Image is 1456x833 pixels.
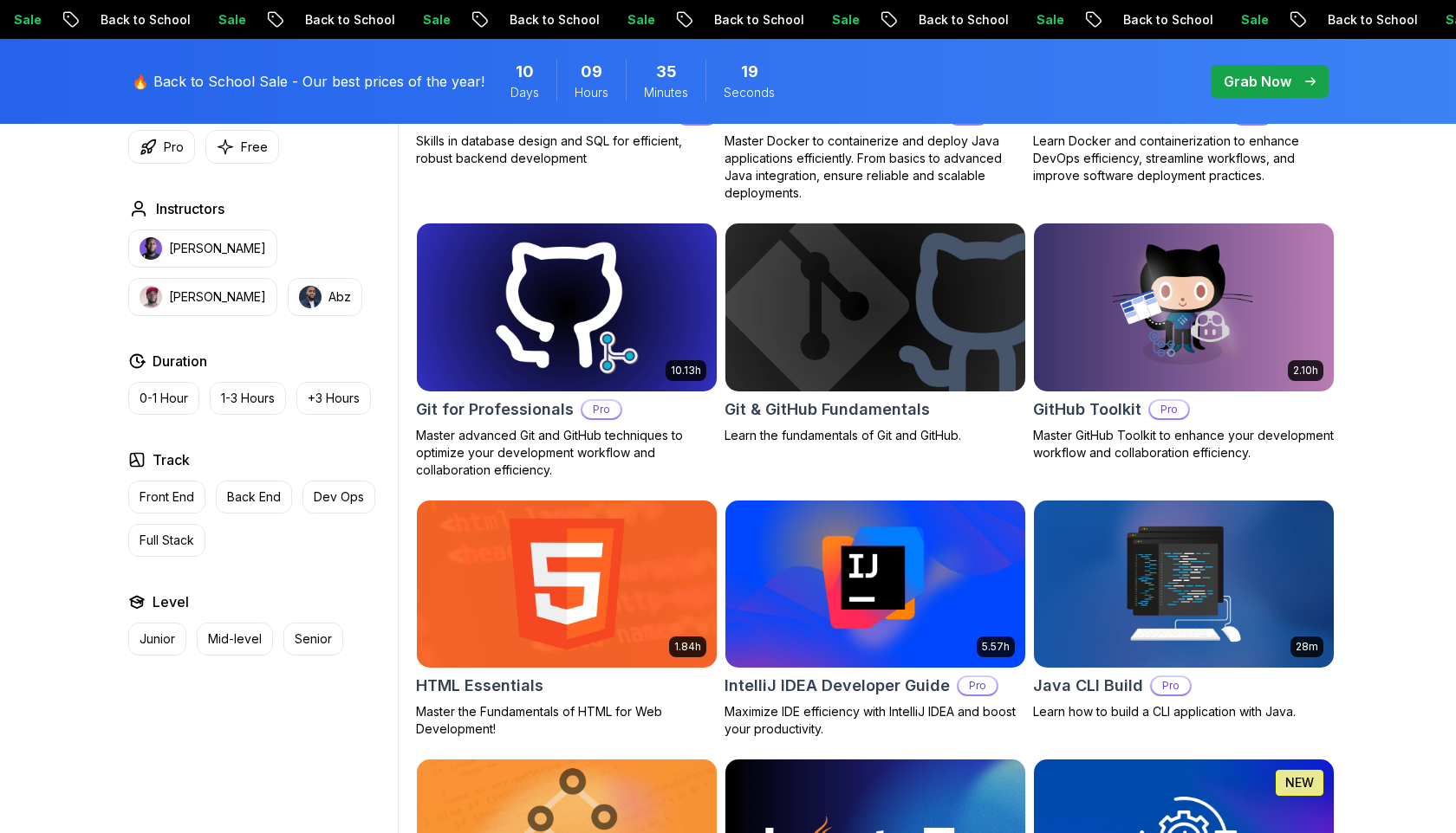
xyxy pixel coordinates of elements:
h2: Duration [153,351,207,371]
a: GitHub Toolkit card2.10hGitHub ToolkitProMaster GitHub Toolkit to enhance your development workfl... [1033,223,1335,462]
img: instructor img [140,286,162,308]
p: Front End [140,488,194,506]
p: Senior [295,630,332,648]
button: Full Stack [128,524,205,557]
img: instructor img [299,286,322,308]
p: Back to School [341,11,459,29]
button: Free [205,130,279,164]
h2: Instructors [156,198,224,219]
button: Back End [216,481,292,513]
p: Grab Now [1224,71,1291,92]
span: 9 Hours [581,60,602,84]
p: Sale [868,11,924,29]
h2: Git for Professionals [416,397,574,422]
p: 10.13h [671,364,701,378]
p: Back to School [1160,11,1277,29]
button: Mid-level [197,623,273,655]
h2: IntelliJ IDEA Developer Guide [725,674,950,698]
button: Pro [128,130,195,164]
p: 2.10h [1293,364,1318,378]
p: Pro [1152,677,1190,694]
img: IntelliJ IDEA Developer Guide card [725,500,1025,668]
img: GitHub Toolkit card [1034,223,1334,391]
p: Maximize IDE efficiency with IntelliJ IDEA and boost your productivity. [725,703,1026,738]
p: NEW [1285,774,1314,791]
button: instructor img[PERSON_NAME] [128,278,277,316]
img: instructor img [140,237,162,260]
p: Mid-level [208,630,262,648]
p: Sale [50,11,106,29]
h2: HTML Essentials [416,674,543,698]
p: Sale [1073,11,1128,29]
p: Learn the fundamentals of Git and GitHub. [725,427,1026,444]
button: Dev Ops [302,481,375,513]
p: Learn Docker and containerization to enhance DevOps efficiency, streamline workflows, and improve... [1033,132,1335,184]
span: Seconds [724,84,775,101]
span: 19 Seconds [741,60,758,84]
span: Days [510,84,539,101]
p: 28m [1296,640,1318,654]
p: +3 Hours [308,390,360,407]
button: Junior [128,623,186,655]
p: 5.57h [982,640,1010,654]
p: Sale [1277,11,1333,29]
a: Git & GitHub Fundamentals cardGit & GitHub FundamentalsLearn the fundamentals of Git and GitHub. [725,223,1026,444]
h2: GitHub Toolkit [1033,397,1141,422]
h2: Git & GitHub Fundamentals [725,397,930,422]
p: Learn how to build a CLI application with Java. [1033,703,1335,720]
img: Git & GitHub Fundamentals card [725,223,1025,391]
p: 1.84h [674,640,701,654]
p: 1-3 Hours [221,390,275,407]
p: Back to School [955,11,1073,29]
img: HTML Essentials card [417,500,717,668]
button: 0-1 Hour [128,382,199,415]
a: HTML Essentials card1.84hHTML EssentialsMaster the Fundamentals of HTML for Web Development! [416,500,718,739]
p: Pro [1150,401,1188,418]
span: 35 Minutes [656,60,677,84]
p: Master the Fundamentals of HTML for Web Development! [416,703,718,738]
p: Pro [582,401,621,418]
p: Skills in database design and SQL for efficient, robust backend development [416,132,718,167]
h2: Level [153,591,189,612]
p: Junior [140,630,175,648]
p: Sale [255,11,310,29]
a: Java CLI Build card28mJava CLI BuildProLearn how to build a CLI application with Java. [1033,500,1335,721]
button: Senior [283,623,343,655]
button: Front End [128,481,205,513]
p: Sale [664,11,719,29]
p: 🔥 Back to School Sale - Our best prices of the year! [132,71,484,92]
p: Back to School [137,11,255,29]
p: Master advanced Git and GitHub techniques to optimize your development workflow and collaboration... [416,427,718,479]
p: [PERSON_NAME] [169,240,266,257]
button: instructor img[PERSON_NAME] [128,229,277,268]
a: IntelliJ IDEA Developer Guide card5.57hIntelliJ IDEA Developer GuideProMaximize IDE efficiency wi... [725,500,1026,739]
p: Pro [959,677,997,694]
p: Abz [328,288,351,306]
p: Back to School [546,11,664,29]
p: Master GitHub Toolkit to enhance your development workflow and collaboration efficiency. [1033,427,1335,462]
a: Git for Professionals card10.13hGit for ProfessionalsProMaster advanced Git and GitHub techniques... [416,223,718,479]
span: Minutes [644,84,688,101]
span: 10 Days [516,60,534,84]
p: Master Docker to containerize and deploy Java applications efficiently. From basics to advanced J... [725,132,1026,202]
button: 1-3 Hours [210,382,286,415]
p: Back End [227,488,281,506]
p: Dev Ops [314,488,364,506]
p: Free [241,139,268,156]
p: Back to School [751,11,868,29]
span: Hours [575,84,608,101]
button: +3 Hours [296,382,371,415]
button: instructor imgAbz [288,278,362,316]
h2: Java CLI Build [1033,674,1143,698]
img: Git for Professionals card [409,219,724,395]
p: 0-1 Hour [140,390,188,407]
p: Full Stack [140,532,194,549]
h2: Track [153,449,190,470]
p: Pro [164,139,184,156]
p: Sale [459,11,515,29]
p: [PERSON_NAME] [169,288,266,306]
img: Java CLI Build card [1034,500,1334,668]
